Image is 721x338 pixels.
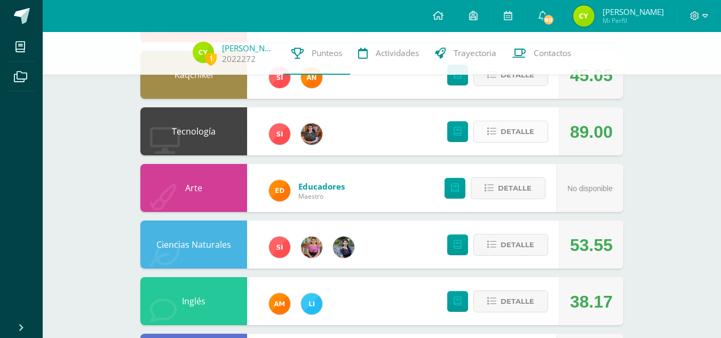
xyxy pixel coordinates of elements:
[301,293,322,315] img: 82db8514da6684604140fa9c57ab291b.png
[603,6,664,17] span: [PERSON_NAME]
[222,43,275,53] a: [PERSON_NAME]
[269,293,290,315] img: 27d1f5085982c2e99c83fb29c656b88a.png
[454,48,496,59] span: Trayectoria
[140,164,247,212] div: Arte
[501,292,534,311] span: Detalle
[333,237,354,258] img: b2b209b5ecd374f6d147d0bc2cef63fa.png
[501,122,534,142] span: Detalle
[205,52,217,65] span: 1
[473,64,548,86] button: Detalle
[567,184,613,193] span: No disponible
[269,67,290,88] img: 1e3c7f018e896ee8adc7065031dce62a.png
[140,221,247,269] div: Ciencias Naturales
[140,51,247,99] div: Kaqchikel
[473,234,548,256] button: Detalle
[298,181,345,192] a: Educadores
[193,42,214,63] img: 9221ccec0b9c13a6522550b27c560307.png
[498,178,532,198] span: Detalle
[603,16,664,25] span: Mi Perfil
[570,278,613,326] div: 38.17
[312,48,342,59] span: Punteos
[570,108,613,156] div: 89.00
[269,123,290,145] img: 1e3c7f018e896ee8adc7065031dce62a.png
[501,65,534,85] span: Detalle
[471,177,545,199] button: Detalle
[140,107,247,155] div: Tecnología
[301,123,322,145] img: 60a759e8b02ec95d430434cf0c0a55c7.png
[570,51,613,99] div: 45.05
[269,237,290,258] img: 1e3c7f018e896ee8adc7065031dce62a.png
[222,53,256,65] a: 2022272
[543,14,554,26] span: 80
[570,221,613,269] div: 53.55
[140,277,247,325] div: Inglés
[298,192,345,201] span: Maestro
[573,5,595,27] img: 9221ccec0b9c13a6522550b27c560307.png
[350,32,427,75] a: Actividades
[283,32,350,75] a: Punteos
[376,48,419,59] span: Actividades
[427,32,504,75] a: Trayectoria
[301,67,322,88] img: fc6731ddebfef4a76f049f6e852e62c4.png
[269,180,290,201] img: ed927125212876238b0630303cb5fd71.png
[301,237,322,258] img: e8319d1de0642b858999b202df7e829e.png
[504,32,579,75] a: Contactos
[534,48,571,59] span: Contactos
[473,121,548,143] button: Detalle
[501,235,534,255] span: Detalle
[473,290,548,312] button: Detalle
